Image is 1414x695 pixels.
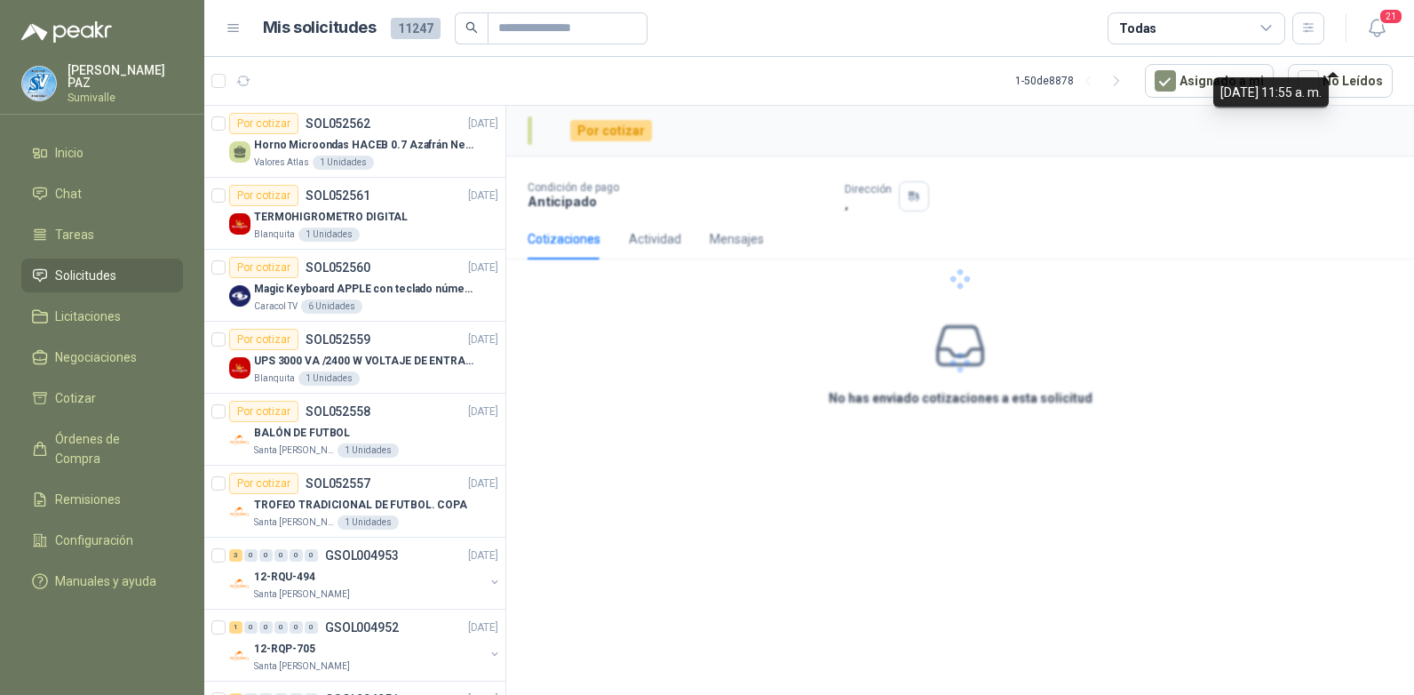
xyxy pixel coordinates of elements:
[254,659,350,674] p: Santa [PERSON_NAME]
[229,357,250,379] img: Company Logo
[229,501,250,523] img: Company Logo
[254,641,315,658] p: 12-RQP-705
[229,545,502,602] a: 3 0 0 0 0 0 GSOL004953[DATE] Company Logo12-RQU-494Santa [PERSON_NAME]
[254,497,467,514] p: TROFEO TRADICIONAL DE FUTBOL. COPA
[290,621,303,634] div: 0
[325,549,399,562] p: GSOL004953
[254,156,309,170] p: Valores Atlas
[244,621,258,634] div: 0
[391,18,441,39] span: 11247
[305,549,318,562] div: 0
[22,67,56,100] img: Company Logo
[55,266,116,285] span: Solicitudes
[306,405,370,418] p: SOL052558
[55,388,96,408] span: Cotizar
[204,178,505,250] a: Por cotizarSOL052561[DATE] Company LogoTERMOHIGROMETRO DIGITALBlanquita1 Unidades
[1015,67,1131,95] div: 1 - 50 de 8878
[465,21,478,34] span: search
[254,300,298,314] p: Caracol TV
[254,281,475,298] p: Magic Keyboard APPLE con teclado númerico en Español Plateado
[204,466,505,538] a: Por cotizarSOL052557[DATE] Company LogoTROFEO TRADICIONAL DE FUTBOL. COPASanta [PERSON_NAME]1 Uni...
[254,587,350,602] p: Santa [PERSON_NAME]
[338,515,399,530] div: 1 Unidades
[298,228,360,242] div: 1 Unidades
[204,322,505,394] a: Por cotizarSOL052559[DATE] Company LogoUPS 3000 VA /2400 W VOLTAJE DE ENTRADA / SALIDA 12V ON LIN...
[254,209,408,226] p: TERMOHIGROMETRO DIGITAL
[254,137,475,154] p: Horno Microondas HACEB 0.7 Azafrán Negro
[313,156,374,170] div: 1 Unidades
[468,619,498,636] p: [DATE]
[338,443,399,458] div: 1 Unidades
[1361,12,1393,44] button: 21
[274,621,288,634] div: 0
[305,621,318,634] div: 0
[55,490,121,509] span: Remisiones
[306,477,370,490] p: SOL052557
[254,425,350,442] p: BALÓN DE FUTBOL
[21,523,183,557] a: Configuración
[21,300,183,333] a: Licitaciones
[229,473,298,494] div: Por cotizar
[306,189,370,202] p: SOL052561
[21,483,183,516] a: Remisiones
[254,515,334,530] p: Santa [PERSON_NAME]
[229,113,298,134] div: Por cotizar
[306,333,370,346] p: SOL052559
[254,371,295,386] p: Blanquita
[21,136,183,170] a: Inicio
[55,184,82,204] span: Chat
[468,188,498,204] p: [DATE]
[1378,8,1403,25] span: 21
[298,371,360,386] div: 1 Unidades
[229,285,250,307] img: Company Logo
[21,177,183,211] a: Chat
[468,547,498,564] p: [DATE]
[21,21,112,43] img: Logo peakr
[254,569,315,586] p: 12-RQU-494
[468,475,498,492] p: [DATE]
[468,260,498,276] p: [DATE]
[263,15,377,41] h1: Mis solicitudes
[55,347,137,367] span: Negociaciones
[21,564,183,598] a: Manuales y ayuda
[55,531,133,550] span: Configuración
[229,617,502,674] a: 1 0 0 0 0 0 GSOL004952[DATE] Company Logo12-RQP-705Santa [PERSON_NAME]
[229,329,298,350] div: Por cotizar
[468,116,498,132] p: [DATE]
[55,143,83,163] span: Inicio
[306,117,370,130] p: SOL052562
[325,621,399,634] p: GSOL004952
[55,571,156,591] span: Manuales y ayuda
[468,403,498,420] p: [DATE]
[229,573,250,595] img: Company Logo
[259,549,273,562] div: 0
[21,259,183,292] a: Solicitudes
[301,300,362,314] div: 6 Unidades
[204,394,505,466] a: Por cotizarSOL052558[DATE] Company LogoBALÓN DE FUTBOLSanta [PERSON_NAME]1 Unidades
[1119,19,1156,38] div: Todas
[21,340,183,374] a: Negociaciones
[21,422,183,475] a: Órdenes de Compra
[254,353,475,370] p: UPS 3000 VA /2400 W VOLTAJE DE ENTRADA / SALIDA 12V ON LINE
[229,549,242,562] div: 3
[68,92,183,103] p: Sumivalle
[468,332,498,348] p: [DATE]
[204,106,505,178] a: Por cotizarSOL052562[DATE] Horno Microondas HACEB 0.7 Azafrán NegroValores Atlas1 Unidades
[229,621,242,634] div: 1
[244,549,258,562] div: 0
[290,549,303,562] div: 0
[55,307,121,326] span: Licitaciones
[254,443,334,458] p: Santa [PERSON_NAME]
[254,228,295,242] p: Blanquita
[55,225,94,244] span: Tareas
[306,261,370,274] p: SOL052560
[229,645,250,667] img: Company Logo
[259,621,273,634] div: 0
[21,381,183,415] a: Cotizar
[229,185,298,206] div: Por cotizar
[229,429,250,451] img: Company Logo
[274,549,288,562] div: 0
[68,64,183,89] p: [PERSON_NAME] PAZ
[229,213,250,235] img: Company Logo
[204,250,505,322] a: Por cotizarSOL052560[DATE] Company LogoMagic Keyboard APPLE con teclado númerico en Español Plate...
